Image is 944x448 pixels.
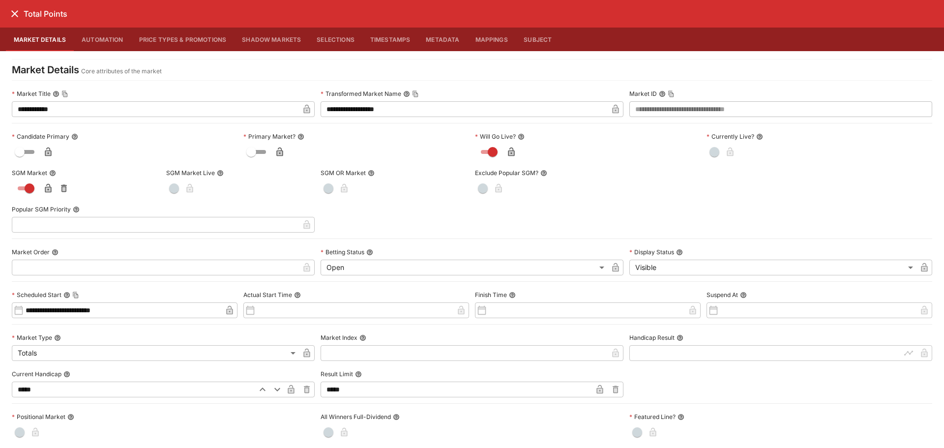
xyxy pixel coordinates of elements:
[475,169,538,177] p: Exclude Popular SGM?
[74,28,131,51] button: Automation
[217,170,224,177] button: SGM Market Live
[540,170,547,177] button: Exclude Popular SGM?
[234,28,309,51] button: Shadow Markets
[629,333,675,342] p: Handicap Result
[707,132,754,141] p: Currently Live?
[393,414,400,420] button: All Winners Full-Dividend
[53,90,59,97] button: Market TitleCopy To Clipboard
[676,249,683,256] button: Display Status
[509,292,516,299] button: Finish Time
[678,414,684,420] button: Featured Line?
[668,90,675,97] button: Copy To Clipboard
[677,334,683,341] button: Handicap Result
[368,170,375,177] button: SGM OR Market
[366,249,373,256] button: Betting Status
[12,333,52,342] p: Market Type
[321,413,391,421] p: All Winners Full-Dividend
[61,90,68,97] button: Copy To Clipboard
[321,333,357,342] p: Market Index
[12,205,71,213] p: Popular SGM Priority
[707,291,738,299] p: Suspend At
[6,28,74,51] button: Market Details
[516,28,560,51] button: Subject
[63,292,70,299] button: Scheduled StartCopy To Clipboard
[54,334,61,341] button: Market Type
[6,5,24,23] button: close
[740,292,747,299] button: Suspend At
[12,345,299,361] div: Totals
[468,28,516,51] button: Mappings
[12,248,50,256] p: Market Order
[629,90,657,98] p: Market ID
[418,28,467,51] button: Metadata
[49,170,56,177] button: SGM Market
[63,371,70,378] button: Current Handicap
[629,260,916,275] div: Visible
[321,370,353,378] p: Result Limit
[309,28,362,51] button: Selections
[131,28,235,51] button: Price Types & Promotions
[166,169,215,177] p: SGM Market Live
[243,291,292,299] p: Actual Start Time
[321,90,401,98] p: Transformed Market Name
[12,132,69,141] p: Candidate Primary
[72,292,79,299] button: Copy To Clipboard
[73,206,80,213] button: Popular SGM Priority
[629,248,674,256] p: Display Status
[475,291,507,299] p: Finish Time
[12,413,65,421] p: Positional Market
[67,414,74,420] button: Positional Market
[362,28,418,51] button: Timestamps
[321,248,364,256] p: Betting Status
[12,63,79,76] h4: Market Details
[71,133,78,140] button: Candidate Primary
[24,9,67,19] h6: Total Points
[475,132,516,141] p: Will Go Live?
[629,413,676,421] p: Featured Line?
[403,90,410,97] button: Transformed Market NameCopy To Clipboard
[412,90,419,97] button: Copy To Clipboard
[518,133,525,140] button: Will Go Live?
[756,133,763,140] button: Currently Live?
[12,370,61,378] p: Current Handicap
[81,66,162,76] p: Core attributes of the market
[321,169,366,177] p: SGM OR Market
[12,90,51,98] p: Market Title
[52,249,59,256] button: Market Order
[297,133,304,140] button: Primary Market?
[243,132,295,141] p: Primary Market?
[359,334,366,341] button: Market Index
[12,169,47,177] p: SGM Market
[355,371,362,378] button: Result Limit
[12,291,61,299] p: Scheduled Start
[321,260,608,275] div: Open
[294,292,301,299] button: Actual Start Time
[659,90,666,97] button: Market IDCopy To Clipboard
